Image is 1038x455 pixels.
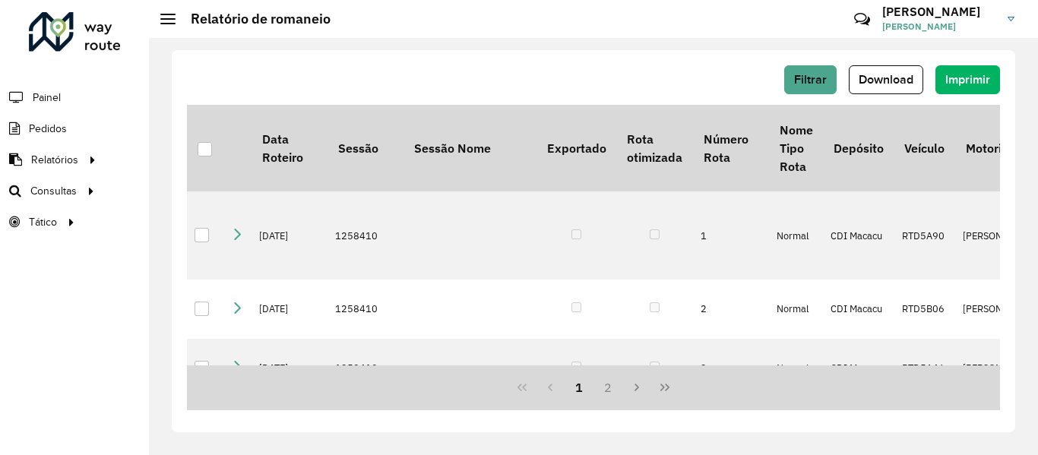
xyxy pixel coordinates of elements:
td: CDI Macacu [823,191,894,280]
td: 3 [693,339,769,398]
span: Filtrar [794,73,827,86]
span: Download [859,73,913,86]
button: Next Page [622,373,651,402]
span: Pedidos [29,121,67,137]
td: Normal [769,339,823,398]
button: 1 [565,373,593,402]
h2: Relatório de romaneio [176,11,331,27]
td: 1 [693,191,769,280]
td: Normal [769,191,823,280]
td: 1258410 [328,191,403,280]
td: RTD5B06 [894,280,955,339]
button: Filtrar [784,65,837,94]
button: Last Page [650,373,679,402]
span: Painel [33,90,61,106]
th: Nome Tipo Rota [769,105,823,191]
span: Consultas [30,183,77,199]
h3: [PERSON_NAME] [882,5,996,19]
button: Imprimir [935,65,1000,94]
td: RTD5A90 [894,191,955,280]
td: CDI Macacu [823,280,894,339]
th: Depósito [823,105,894,191]
td: RTD5A46 [894,339,955,398]
td: 2 [693,280,769,339]
th: Data Roteiro [252,105,328,191]
td: 1258410 [328,339,403,398]
th: Veículo [894,105,955,191]
td: Normal [769,280,823,339]
span: [PERSON_NAME] [882,20,996,33]
button: Download [849,65,923,94]
span: Imprimir [945,73,990,86]
button: 2 [593,373,622,402]
th: Sessão Nome [403,105,536,191]
th: Número Rota [693,105,769,191]
a: Contato Rápido [846,3,878,36]
td: [DATE] [252,280,328,339]
th: Sessão [328,105,403,191]
td: 1258410 [328,280,403,339]
span: Relatórios [31,152,78,168]
span: Tático [29,214,57,230]
td: [DATE] [252,339,328,398]
th: Rota otimizada [616,105,692,191]
th: Exportado [536,105,616,191]
td: [DATE] [252,191,328,280]
td: CDI Macacu [823,339,894,398]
